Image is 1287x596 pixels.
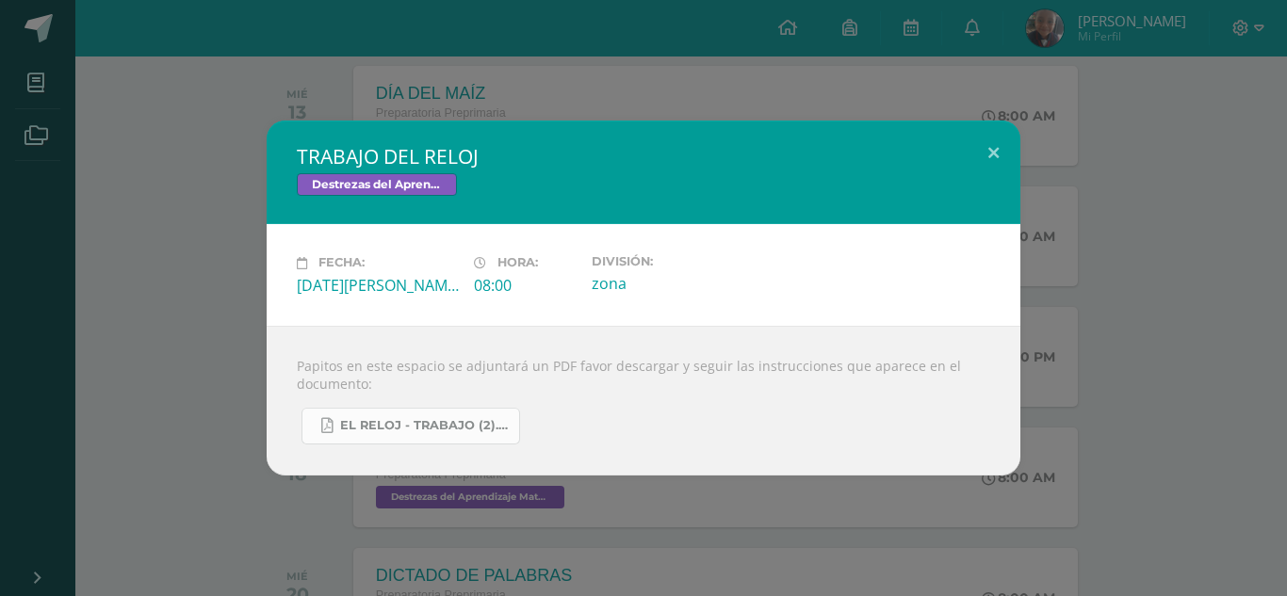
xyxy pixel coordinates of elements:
[497,256,538,270] span: Hora:
[592,273,754,294] div: zona
[474,275,577,296] div: 08:00
[301,408,520,444] a: EL RELOJ - TRABAJO (2).pdf
[267,326,1020,475] div: Papitos en este espacio se adjuntará un PDF favor descargar y seguir las instrucciones que aparec...
[967,121,1020,185] button: Close (Esc)
[297,275,459,296] div: [DATE][PERSON_NAME]
[297,143,990,169] h2: TRABAJO DEL RELOJ
[297,173,457,196] span: Destrezas del Aprendizaje Matemático
[318,256,365,270] span: Fecha:
[340,418,510,433] span: EL RELOJ - TRABAJO (2).pdf
[592,254,754,268] label: División:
